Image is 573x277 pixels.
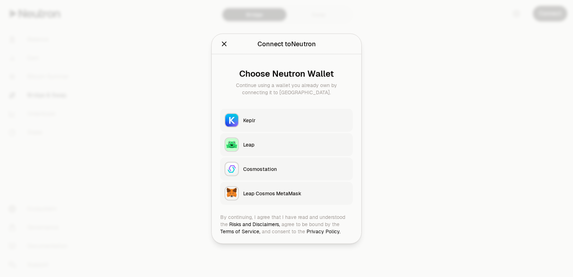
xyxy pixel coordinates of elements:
[225,162,238,175] img: Cosmostation
[243,141,348,148] div: Leap
[225,138,238,151] img: Leap
[243,190,348,197] div: Leap Cosmos MetaMask
[220,213,353,235] div: By continuing, I agree that I have read and understood the agree to be bound by the and consent t...
[225,114,238,126] img: Keplr
[220,109,353,132] button: KeplrKeplr
[257,39,316,49] div: Connect to Neutron
[307,228,341,234] a: Privacy Policy.
[220,228,260,234] a: Terms of Service,
[220,133,353,156] button: LeapLeap
[220,39,228,49] button: Close
[243,165,348,172] div: Cosmostation
[226,81,347,96] div: Continue using a wallet you already own by connecting it to [GEOGRAPHIC_DATA].
[225,187,238,200] img: Leap Cosmos MetaMask
[226,68,347,78] div: Choose Neutron Wallet
[220,182,353,205] button: Leap Cosmos MetaMaskLeap Cosmos MetaMask
[220,157,353,180] button: CosmostationCosmostation
[243,116,348,124] div: Keplr
[229,221,280,227] a: Risks and Disclaimers,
